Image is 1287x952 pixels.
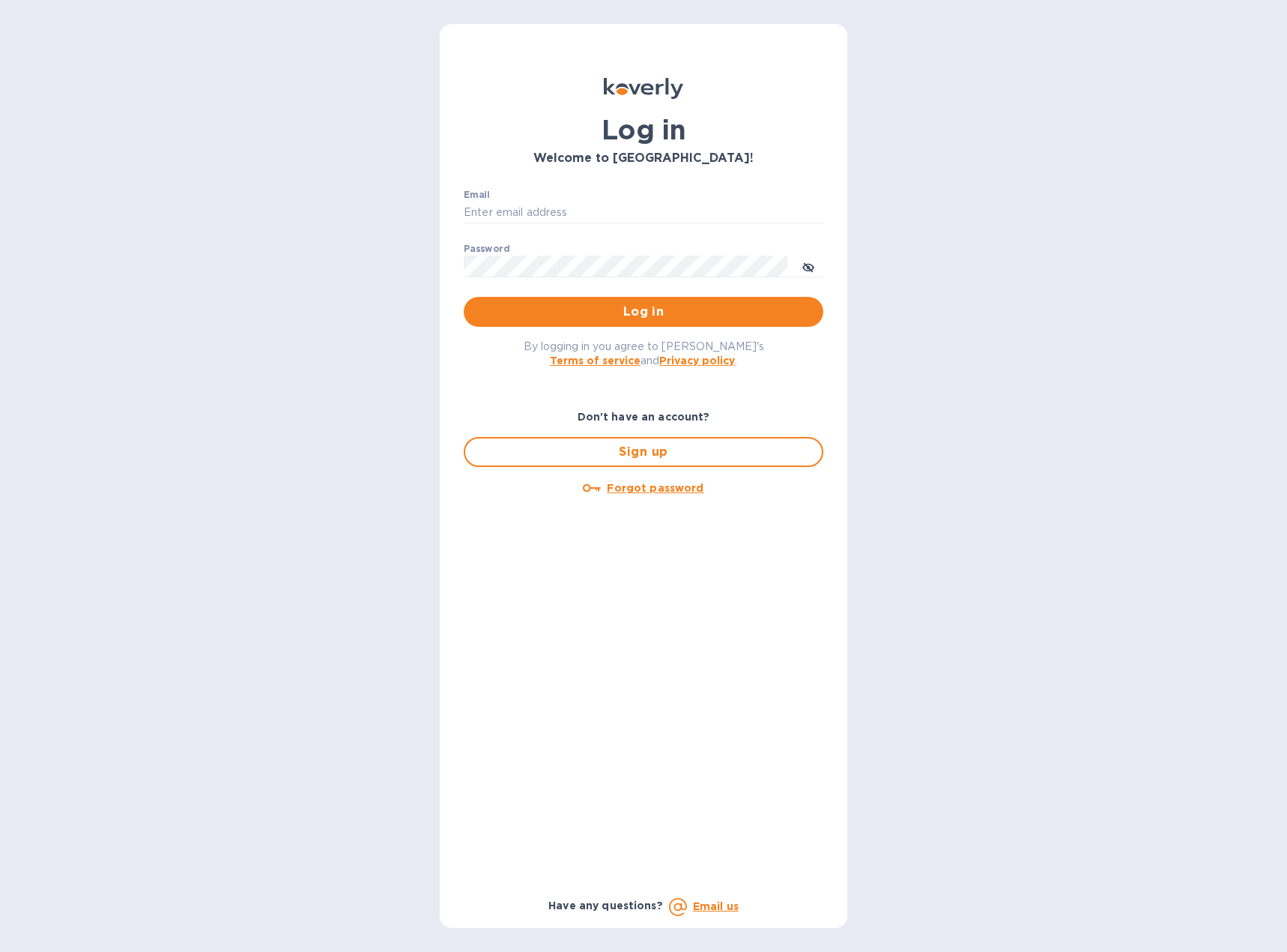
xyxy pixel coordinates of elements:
[464,190,490,199] label: Email
[464,437,823,467] button: Sign up
[524,340,764,367] span: By logging in you agree to [PERSON_NAME]'s and .
[793,251,823,281] button: toggle password visibility
[477,443,810,461] span: Sign up
[464,297,823,327] button: Log in
[578,411,710,423] b: Don't have an account?
[659,355,735,367] a: Privacy policy
[607,482,703,494] u: Forgot password
[604,78,683,99] img: Koverly
[464,114,823,145] h1: Log in
[464,151,823,166] h3: Welcome to [GEOGRAPHIC_DATA]!
[550,355,641,367] a: Terms of service
[464,202,823,224] input: Enter email address
[464,244,509,253] label: Password
[548,900,663,912] b: Have any questions?
[476,303,811,321] span: Log in
[693,900,739,912] a: Email us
